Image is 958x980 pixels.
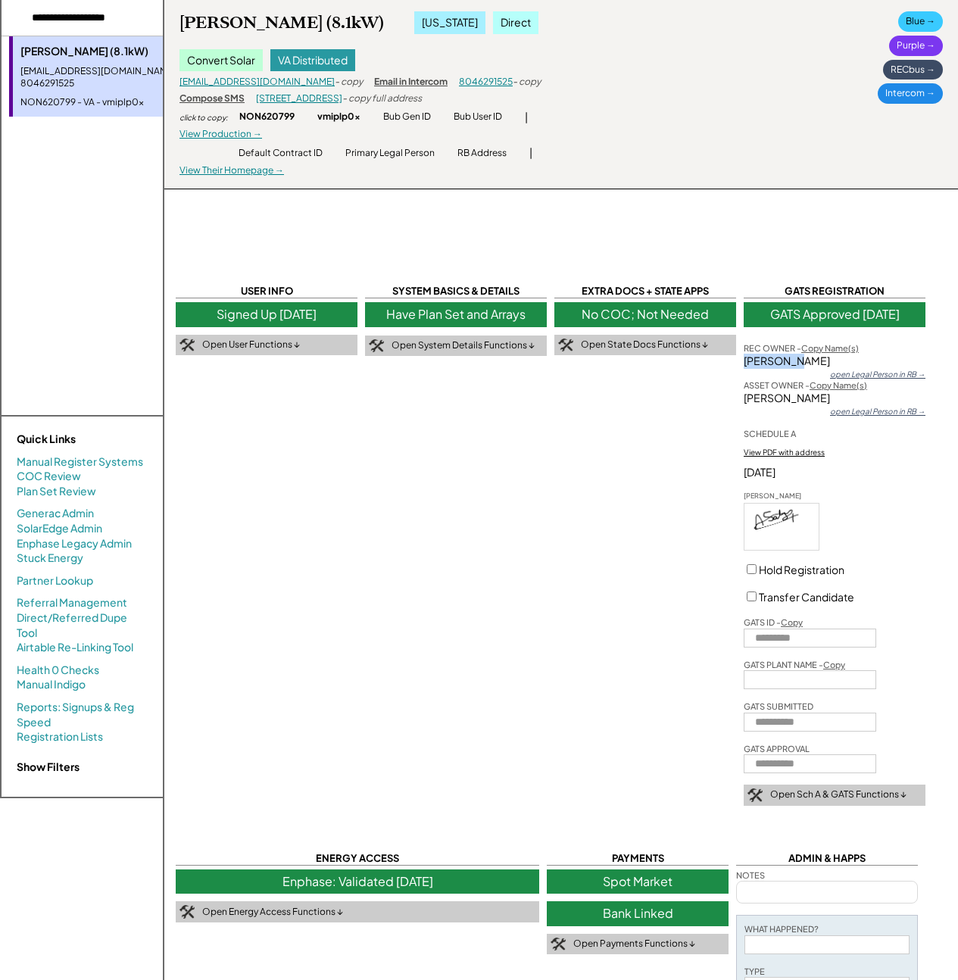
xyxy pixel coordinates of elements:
div: VA Distributed [270,49,355,72]
a: Airtable Re-Linking Tool [17,640,133,655]
div: Compose SMS [179,92,245,105]
div: [PERSON_NAME] [744,354,925,369]
div: Open Payments Functions ↓ [573,938,695,950]
div: GATS APPROVAL [744,743,810,754]
div: Default Contract ID [239,147,323,160]
div: Spot Market [547,869,729,894]
u: Copy Name(s) [801,343,859,353]
div: [DATE] [744,465,925,480]
div: [PERSON_NAME] [744,391,925,406]
a: [EMAIL_ADDRESS][DOMAIN_NAME] [179,76,335,87]
div: WHAT HAPPENED? [744,923,819,935]
div: Open Sch A & GATS Functions ↓ [770,788,907,801]
a: Health 0 Checks [17,663,99,678]
u: Copy [823,660,845,669]
div: Bub Gen ID [383,111,431,123]
div: open Legal Person in RB → [830,369,925,379]
div: Blue → [898,11,943,32]
div: Signed Up [DATE] [176,302,357,326]
a: Direct/Referred Dupe Tool [17,610,148,640]
div: GATS Approved [DATE] [744,302,925,326]
div: No COC; Not Needed [554,302,736,326]
div: Intercom → [878,83,943,104]
img: JA6QAACGxI4UUD8pLp0l6zS4gcCEIAABAwEThQQAyZMIAABCEBAE0BA8AkIQAACEDARQEBM2DCCAAQgAAEEBB+AAAQgAAETAQ... [744,504,819,550]
div: GATS ID - [744,616,803,628]
div: Email in Intercom [374,76,448,89]
a: Manual Indigo [17,677,86,692]
div: Bank Linked [547,901,729,925]
strong: Show Filters [17,760,80,773]
div: [PERSON_NAME] (8.1kW) [20,44,206,59]
div: Open Energy Access Functions ↓ [202,906,343,919]
div: ASSET OWNER - [744,379,867,391]
a: Referral Management [17,595,127,610]
div: Primary Legal Person [345,147,435,160]
div: - copy [335,76,363,89]
div: GATS PLANT NAME - [744,659,845,670]
div: SCHEDULE A [744,428,796,439]
div: RECbus → [883,60,943,80]
div: - copy full address [342,92,422,105]
div: GATS SUBMITTED [744,701,813,712]
div: Enphase: Validated [DATE] [176,869,539,894]
div: EXTRA DOCS + STATE APPS [554,284,736,298]
a: Manual Register Systems [17,454,143,470]
div: View Their Homepage → [179,164,284,177]
img: tool-icon.png [369,339,384,353]
div: | [525,110,528,125]
div: | [529,145,532,161]
img: tool-icon.png [558,339,573,352]
div: Direct [493,11,538,34]
div: vmiplp0x [317,111,360,123]
div: [PERSON_NAME] [744,492,819,501]
div: REC OWNER - [744,342,859,354]
a: Reports: Signups & Reg Speed [17,700,148,729]
div: [PERSON_NAME] (8.1kW) [179,12,384,33]
a: Plan Set Review [17,484,96,499]
a: Stuck Energy [17,551,83,566]
a: COC Review [17,469,81,484]
div: View Production → [179,128,262,141]
div: ADMIN & HAPPS [736,851,918,866]
label: Hold Registration [759,563,844,576]
div: Open User Functions ↓ [202,339,300,351]
div: [EMAIL_ADDRESS][DOMAIN_NAME] - 8046291525 [20,65,206,91]
img: tool-icon.png [179,905,195,919]
a: Generac Admin [17,506,94,521]
div: Purple → [889,36,943,56]
div: NON620799 [239,111,295,123]
label: Transfer Candidate [759,590,854,604]
img: tool-icon.png [747,788,763,802]
div: NON620799 - VA - vmiplp0x [20,96,206,109]
div: Convert Solar [179,49,263,72]
div: - copy [513,76,541,89]
div: GATS REGISTRATION [744,284,925,298]
div: TYPE [744,966,765,977]
div: Bub User ID [454,111,502,123]
div: ENERGY ACCESS [176,851,539,866]
div: Quick Links [17,432,168,447]
img: tool-icon.png [179,339,195,352]
div: RB Address [457,147,507,160]
a: Registration Lists [17,729,103,744]
u: Copy Name(s) [810,380,867,390]
div: click to copy: [179,112,228,123]
div: Open System Details Functions ↓ [392,339,535,352]
u: Copy [781,617,803,627]
div: [US_STATE] [414,11,485,34]
div: open Legal Person in RB → [830,406,925,417]
div: USER INFO [176,284,357,298]
div: SYSTEM BASICS & DETAILS [365,284,547,298]
div: NOTES [736,869,765,881]
div: View PDF with address [744,447,825,457]
a: [STREET_ADDRESS] [256,92,342,104]
div: Have Plan Set and Arrays [365,302,547,326]
a: Partner Lookup [17,573,93,588]
img: tool-icon.png [551,938,566,951]
a: Enphase Legacy Admin [17,536,132,551]
a: SolarEdge Admin [17,521,102,536]
div: PAYMENTS [547,851,729,866]
div: Open State Docs Functions ↓ [581,339,708,351]
a: 8046291525 [459,76,513,87]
